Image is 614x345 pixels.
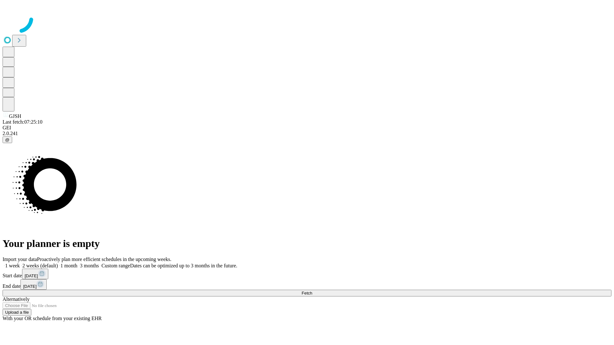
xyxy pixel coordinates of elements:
[3,136,12,143] button: @
[101,263,130,268] span: Custom range
[302,291,312,295] span: Fetch
[9,113,21,119] span: GJSH
[25,273,38,278] span: [DATE]
[22,269,48,279] button: [DATE]
[3,257,37,262] span: Import your data
[20,279,47,290] button: [DATE]
[80,263,99,268] span: 3 months
[3,279,611,290] div: End date
[3,125,611,131] div: GEI
[3,309,31,316] button: Upload a file
[60,263,77,268] span: 1 month
[5,137,10,142] span: @
[37,257,171,262] span: Proactively plan more efficient schedules in the upcoming weeks.
[3,119,43,125] span: Last fetch: 07:25:10
[22,263,58,268] span: 2 weeks (default)
[3,269,611,279] div: Start date
[3,296,29,302] span: Alternatively
[3,131,611,136] div: 2.0.241
[23,284,36,289] span: [DATE]
[3,290,611,296] button: Fetch
[5,263,20,268] span: 1 week
[3,238,611,249] h1: Your planner is empty
[130,263,237,268] span: Dates can be optimized up to 3 months in the future.
[3,316,102,321] span: With your OR schedule from your existing EHR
